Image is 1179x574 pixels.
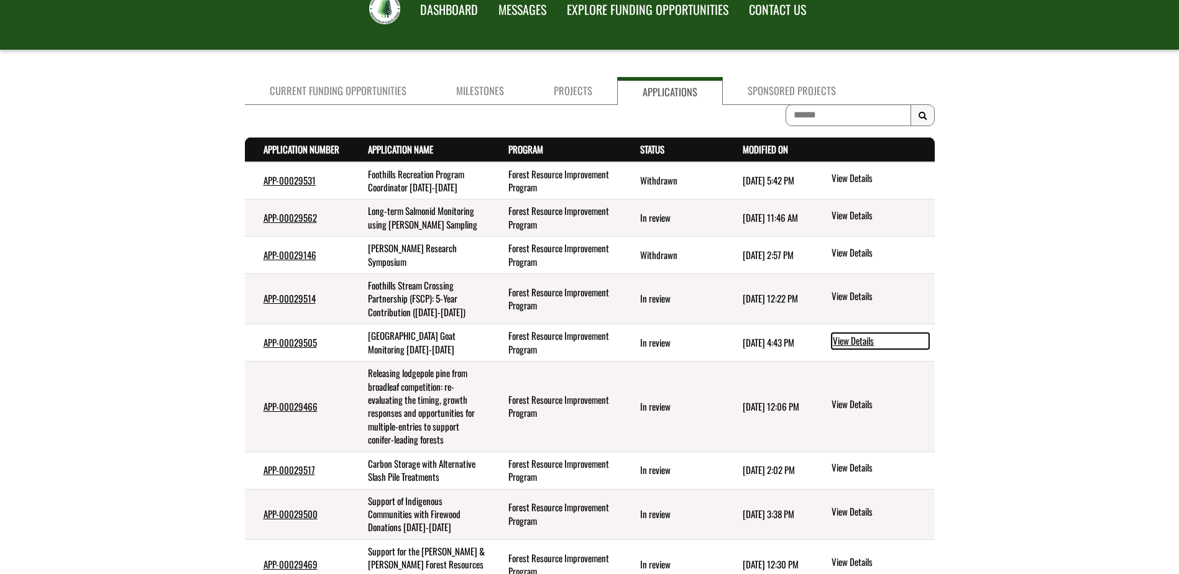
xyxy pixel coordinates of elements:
[724,489,812,539] td: 6/3/2025 3:38 PM
[743,211,798,224] time: [DATE] 11:46 AM
[622,452,724,489] td: In review
[490,324,622,362] td: Forest Resource Improvement Program
[743,142,788,156] a: Modified On
[743,463,795,476] time: [DATE] 2:02 PM
[724,199,812,237] td: 8/20/2025 11:46 AM
[724,452,812,489] td: 6/26/2025 2:02 PM
[811,362,934,452] td: action menu
[617,77,723,105] a: Applications
[724,274,812,324] td: 8/8/2025 12:22 PM
[245,162,349,199] td: APP-00029531
[640,142,664,156] a: Status
[264,335,317,349] a: APP-00029505
[245,199,349,237] td: APP-00029562
[349,489,490,539] td: Support of Indigenous Communities with Firewood Donations 2025-2028
[490,362,622,452] td: Forest Resource Improvement Program
[529,77,617,105] a: Projects
[490,162,622,199] td: Forest Resource Improvement Program
[622,489,724,539] td: In review
[724,162,812,199] td: 8/28/2025 5:42 PM
[349,362,490,452] td: Releasing lodgepole pine from broadleaf competition: re-evaluating the timing, growth responses a...
[245,274,349,324] td: APP-00029514
[264,248,316,262] a: APP-00029146
[743,507,794,521] time: [DATE] 3:38 PM
[724,362,812,452] td: 7/28/2025 12:06 PM
[622,324,724,362] td: In review
[811,324,934,362] td: action menu
[832,505,929,520] a: View details
[743,335,794,349] time: [DATE] 4:43 PM
[622,162,724,199] td: Withdrawn
[245,489,349,539] td: APP-00029500
[264,399,318,413] a: APP-00029466
[832,398,929,412] a: View details
[245,362,349,452] td: APP-00029466
[622,237,724,274] td: Withdrawn
[490,452,622,489] td: Forest Resource Improvement Program
[743,248,794,262] time: [DATE] 2:57 PM
[743,173,794,187] time: [DATE] 5:42 PM
[349,324,490,362] td: Pinto Creek Mountain Goat Monitoring 2025-2029
[811,237,934,274] td: action menu
[264,557,318,571] a: APP-00029469
[368,142,433,156] a: Application Name
[811,274,934,324] td: action menu
[349,162,490,199] td: Foothills Recreation Program Coordinator 2025-2030
[832,333,929,349] a: View details
[723,77,861,105] a: Sponsored Projects
[490,199,622,237] td: Forest Resource Improvement Program
[811,452,934,489] td: action menu
[490,274,622,324] td: Forest Resource Improvement Program
[724,237,812,274] td: 8/15/2025 2:57 PM
[490,489,622,539] td: Forest Resource Improvement Program
[811,489,934,539] td: action menu
[832,461,929,476] a: View details
[743,557,799,571] time: [DATE] 12:30 PM
[811,162,934,199] td: action menu
[245,77,431,105] a: Current Funding Opportunities
[431,77,529,105] a: Milestones
[811,138,934,162] th: Actions
[349,452,490,489] td: Carbon Storage with Alternative Slash Pile Treatments
[911,104,935,127] button: Search Results
[622,362,724,452] td: In review
[832,289,929,304] a: View details
[743,291,798,305] time: [DATE] 12:22 PM
[743,399,799,413] time: [DATE] 12:06 PM
[349,199,490,237] td: Long-term Salmonid Monitoring using eDNA Sampling
[811,199,934,237] td: action menu
[622,274,724,324] td: In review
[832,171,929,186] a: View details
[349,237,490,274] td: West Fraser Research Symposium
[264,463,315,476] a: APP-00029517
[832,555,929,570] a: View details
[264,291,316,305] a: APP-00029514
[832,246,929,261] a: View details
[264,173,316,187] a: APP-00029531
[832,209,929,224] a: View details
[245,452,349,489] td: APP-00029517
[264,211,317,224] a: APP-00029562
[724,324,812,362] td: 8/5/2025 4:43 PM
[245,237,349,274] td: APP-00029146
[264,142,339,156] a: Application Number
[349,274,490,324] td: Foothills Stream Crossing Partnership (FSCP): 5-Year Contribution (2025-2030)
[490,237,622,274] td: Forest Resource Improvement Program
[245,324,349,362] td: APP-00029505
[622,199,724,237] td: In review
[264,507,318,521] a: APP-00029500
[508,142,543,156] a: Program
